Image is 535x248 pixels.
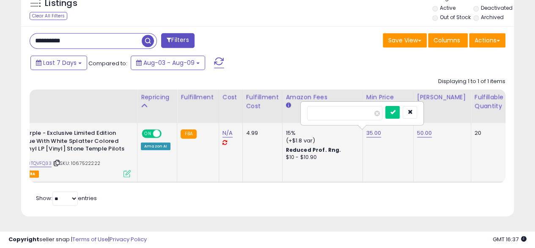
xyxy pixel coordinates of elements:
span: Columns [433,36,460,45]
div: Amazon Fees [286,93,359,102]
button: Save View [383,33,427,47]
b: Reduced Prof. Rng. [286,146,341,153]
div: Fulfillment Cost [246,93,279,111]
b: Purple - Exclusive Limited Edition Blue With White Splatter Colored Vinyl LP [Vinyl] Stone Temple... [23,129,126,155]
label: Archived [481,14,504,21]
span: ON [143,130,153,137]
a: 35.00 [366,129,381,137]
button: Columns [428,33,468,47]
div: Min Price [366,93,410,102]
span: Last 7 Days [43,59,77,67]
div: (+$1.8 var) [286,137,356,145]
div: Title [2,93,134,102]
a: 50.00 [417,129,432,137]
div: seller snap | | [8,236,147,244]
button: Last 7 Days [30,56,87,70]
div: Clear All Filters [30,12,67,20]
div: Amazon AI [141,142,170,150]
div: Fulfillable Quantity [475,93,504,111]
span: Compared to: [88,59,127,67]
span: 2025-08-17 16:37 GMT [493,235,527,243]
a: Privacy Policy [110,235,147,243]
a: N/A [222,129,233,137]
span: | SKU: 1067522222 [53,160,100,167]
div: 20 [475,129,501,137]
a: B08TQVFQ33 [21,160,52,167]
small: Amazon Fees. [286,102,291,109]
strong: Copyright [8,235,39,243]
button: Filters [161,33,194,48]
div: Fulfillment [181,93,215,102]
div: $10 - $10.90 [286,154,356,161]
div: Displaying 1 to 1 of 1 items [438,78,505,86]
button: Actions [469,33,505,47]
div: Repricing [141,93,173,102]
a: Terms of Use [72,235,108,243]
label: Deactivated [481,4,513,11]
button: Aug-03 - Aug-09 [131,56,205,70]
label: Active [439,4,455,11]
div: [PERSON_NAME] [417,93,467,102]
div: 4.99 [246,129,276,137]
span: OFF [160,130,174,137]
label: Out of Stock [439,14,470,21]
small: FBA [181,129,196,139]
span: Show: entries [36,194,97,202]
div: Cost [222,93,239,102]
span: FBA [25,170,39,178]
span: Aug-03 - Aug-09 [143,59,195,67]
div: 15% [286,129,356,137]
